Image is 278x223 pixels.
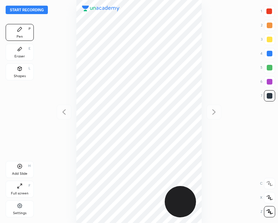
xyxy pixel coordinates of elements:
div: 6 [260,76,275,87]
div: H [28,164,31,168]
div: Full screen [11,192,29,195]
div: 3 [261,34,275,45]
div: 4 [260,48,275,59]
div: 2 [261,20,275,31]
div: Eraser [14,55,25,58]
div: X [260,192,275,203]
div: Shapes [14,74,26,78]
button: Start recording [6,6,48,14]
div: Add Slide [12,172,27,175]
div: Z [260,206,275,217]
div: F [29,184,31,187]
div: P [29,27,31,31]
div: C [260,178,275,189]
div: 7 [261,90,275,101]
div: 5 [260,62,275,73]
div: 1 [261,6,275,17]
div: Settings [13,211,26,215]
div: L [29,67,31,70]
div: Pen [17,35,23,38]
div: E [29,47,31,50]
img: logo.38c385cc.svg [82,6,120,11]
